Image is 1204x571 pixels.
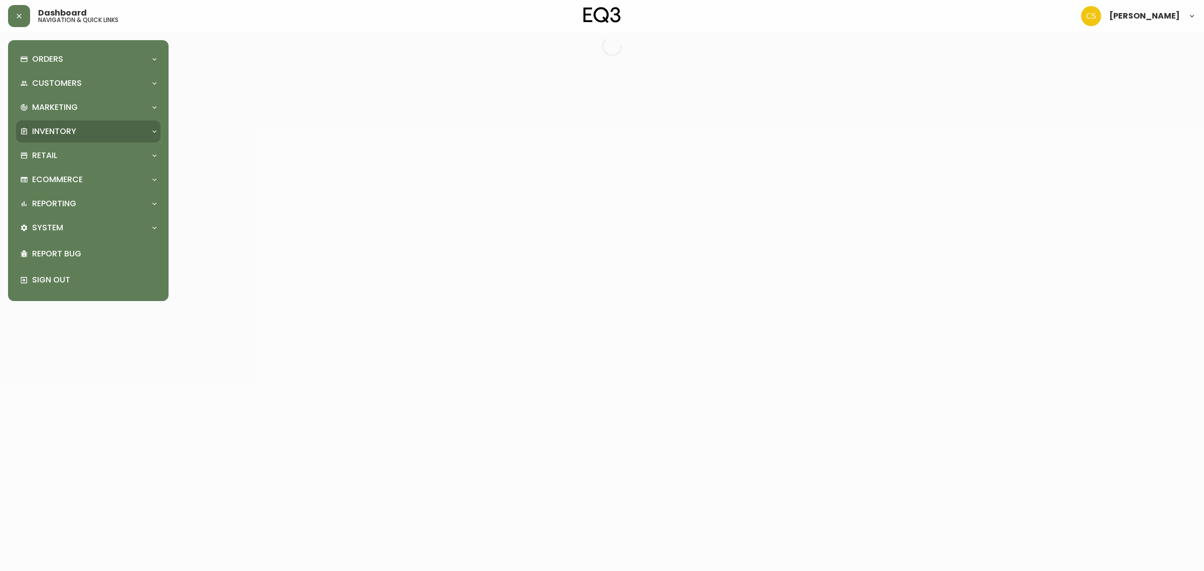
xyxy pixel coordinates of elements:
[16,96,161,118] div: Marketing
[32,78,82,89] p: Customers
[32,102,78,113] p: Marketing
[32,54,63,65] p: Orders
[16,72,161,94] div: Customers
[38,17,118,23] h5: navigation & quick links
[38,9,87,17] span: Dashboard
[16,145,161,167] div: Retail
[16,241,161,267] div: Report Bug
[32,198,76,209] p: Reporting
[583,7,621,23] img: logo
[1081,6,1101,26] img: 996bfd46d64b78802a67b62ffe4c27a2
[32,174,83,185] p: Ecommerce
[32,248,157,259] p: Report Bug
[16,267,161,293] div: Sign Out
[32,126,76,137] p: Inventory
[16,120,161,142] div: Inventory
[16,217,161,239] div: System
[16,193,161,215] div: Reporting
[1109,12,1180,20] span: [PERSON_NAME]
[32,274,157,285] p: Sign Out
[32,222,63,233] p: System
[16,169,161,191] div: Ecommerce
[16,48,161,70] div: Orders
[32,150,57,161] p: Retail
